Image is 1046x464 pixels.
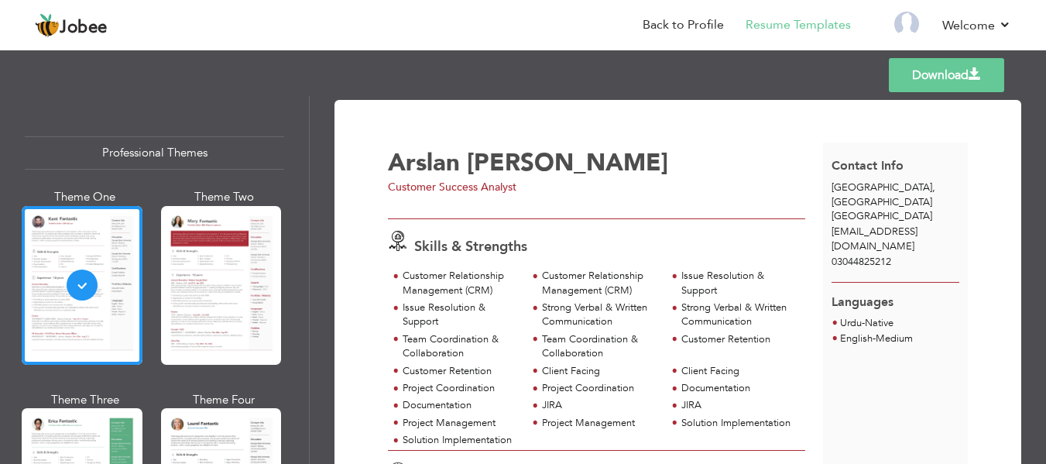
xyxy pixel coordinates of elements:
span: , [932,180,935,194]
a: Back to Profile [643,16,724,34]
div: Customer Relationship Management (CRM) [403,269,518,297]
div: Client Facing [681,364,797,379]
div: Customer Retention [681,332,797,347]
div: Solution Implementation [403,433,518,448]
a: Resume Templates [746,16,851,34]
span: [GEOGRAPHIC_DATA] [832,180,932,194]
a: Jobee [35,13,108,38]
div: Team Coordination & Collaboration [542,332,657,361]
span: 03044825212 [832,255,891,269]
div: Documentation [681,381,797,396]
div: Client Facing [542,364,657,379]
div: JIRA [542,398,657,413]
div: Issue Resolution & Support [403,301,518,329]
img: jobee.io [35,13,60,38]
div: Strong Verbal & Written Communication [542,301,657,329]
span: Jobee [60,19,108,36]
div: Project Management [403,416,518,431]
span: [PERSON_NAME] [467,146,668,179]
span: - [862,316,865,330]
div: Project Management [542,416,657,431]
span: - [873,332,876,345]
a: Welcome [942,16,1011,35]
div: Theme Three [25,392,146,408]
div: Solution Implementation [681,416,797,431]
span: Customer Success Analyst [388,180,516,194]
span: [EMAIL_ADDRESS][DOMAIN_NAME] [832,225,917,253]
span: Arslan [388,146,460,179]
div: Issue Resolution & Support [681,269,797,297]
span: Contact Info [832,157,904,174]
span: Languages [832,282,893,311]
span: Urdu [840,316,862,330]
div: Theme One [25,189,146,205]
div: Customer Relationship Management (CRM) [542,269,657,297]
div: Theme Two [164,189,285,205]
li: Medium [840,332,913,347]
img: Profile Img [894,12,919,36]
span: Skills & Strengths [414,237,527,256]
span: English [840,332,873,345]
a: Download [889,58,1004,92]
div: Project Coordination [403,381,518,396]
div: JIRA [681,398,797,413]
div: Team Coordination & Collaboration [403,332,518,361]
div: Customer Retention [403,364,518,379]
div: Theme Four [164,392,285,408]
span: [GEOGRAPHIC_DATA] [832,209,932,223]
div: Project Coordination [542,381,657,396]
div: Professional Themes [25,136,284,170]
div: Strong Verbal & Written Communication [681,301,797,329]
div: [GEOGRAPHIC_DATA] [823,180,968,224]
div: Documentation [403,398,518,413]
li: Native [840,316,893,332]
